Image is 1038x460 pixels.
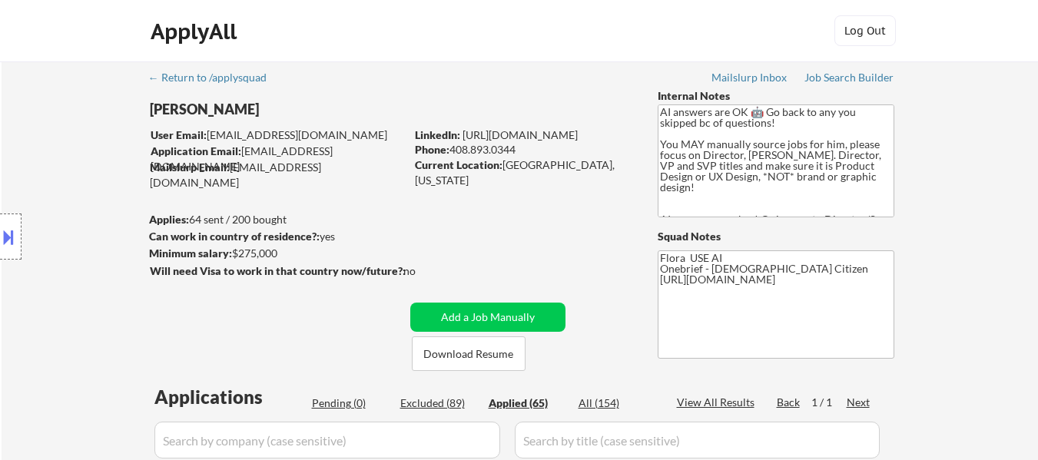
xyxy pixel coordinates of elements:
div: Job Search Builder [804,72,894,83]
div: All (154) [579,395,655,411]
div: 64 sent / 200 bought [149,212,405,227]
a: Job Search Builder [804,71,894,87]
div: no [403,263,447,279]
div: Next [847,395,871,410]
div: ← Return to /applysquad [148,72,281,83]
strong: Phone: [415,143,449,156]
div: [EMAIL_ADDRESS][DOMAIN_NAME] [151,144,405,174]
div: $275,000 [149,246,405,261]
strong: Will need Visa to work in that country now/future?: [150,264,406,277]
div: 408.893.0344 [415,142,632,157]
div: [EMAIL_ADDRESS][DOMAIN_NAME] [151,127,405,143]
input: Search by company (case sensitive) [154,422,500,458]
div: [PERSON_NAME] [150,100,466,119]
button: Log Out [834,15,896,46]
input: Search by title (case sensitive) [515,422,880,458]
a: [URL][DOMAIN_NAME] [463,128,578,141]
div: Internal Notes [658,88,894,104]
div: Applied (65) [489,395,565,411]
strong: LinkedIn: [415,128,460,141]
div: Pending (0) [312,395,389,411]
div: Mailslurp Inbox [711,72,788,83]
div: Applications [154,388,307,406]
button: Download Resume [412,336,526,371]
div: Excluded (89) [400,395,477,411]
div: [GEOGRAPHIC_DATA], [US_STATE] [415,157,632,187]
div: 1 / 1 [811,395,847,410]
strong: Current Location: [415,158,502,171]
a: ← Return to /applysquad [148,71,281,87]
div: View All Results [677,395,759,410]
div: ApplyAll [151,18,241,45]
div: [EMAIL_ADDRESS][DOMAIN_NAME] [150,160,405,190]
div: Back [777,395,801,410]
a: Mailslurp Inbox [711,71,788,87]
div: Squad Notes [658,229,894,244]
button: Add a Job Manually [410,303,565,332]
